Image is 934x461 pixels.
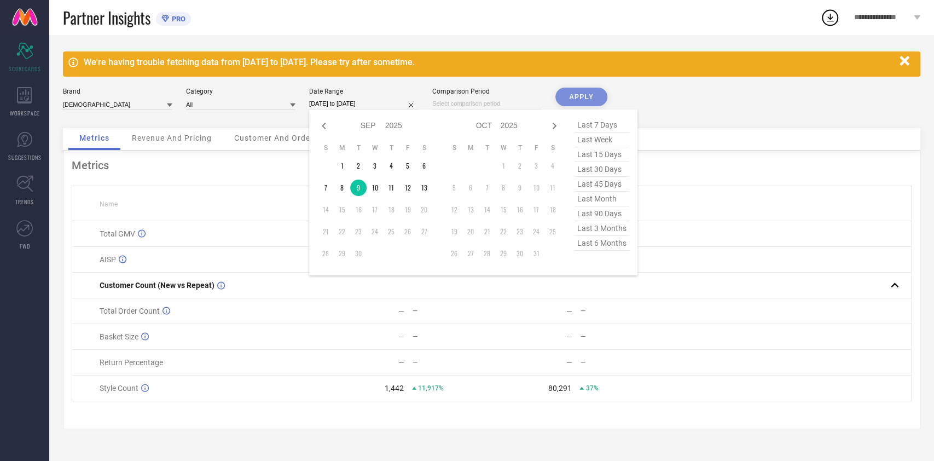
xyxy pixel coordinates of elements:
[446,223,462,240] td: Sun Oct 19 2025
[334,158,350,174] td: Mon Sep 01 2025
[462,245,479,262] td: Mon Oct 27 2025
[100,332,138,341] span: Basket Size
[334,201,350,218] td: Mon Sep 15 2025
[512,201,528,218] td: Thu Oct 16 2025
[528,180,544,196] td: Fri Oct 10 2025
[462,201,479,218] td: Mon Oct 13 2025
[383,143,399,152] th: Thursday
[416,158,432,174] td: Sat Sep 06 2025
[544,180,561,196] td: Sat Oct 11 2025
[334,223,350,240] td: Mon Sep 22 2025
[383,223,399,240] td: Thu Sep 25 2025
[528,201,544,218] td: Fri Oct 17 2025
[446,201,462,218] td: Sun Oct 12 2025
[317,201,334,218] td: Sun Sep 14 2025
[350,201,367,218] td: Tue Sep 16 2025
[413,359,491,366] div: —
[544,158,561,174] td: Sat Oct 04 2025
[309,88,419,95] div: Date Range
[398,358,404,367] div: —
[575,147,629,162] span: last 15 days
[528,245,544,262] td: Fri Oct 31 2025
[446,143,462,152] th: Sunday
[367,223,383,240] td: Wed Sep 24 2025
[350,180,367,196] td: Tue Sep 09 2025
[528,223,544,240] td: Fri Oct 24 2025
[416,180,432,196] td: Sat Sep 13 2025
[446,180,462,196] td: Sun Oct 05 2025
[20,242,30,250] span: FWD
[575,177,629,192] span: last 45 days
[367,158,383,174] td: Wed Sep 03 2025
[495,201,512,218] td: Wed Oct 15 2025
[416,143,432,152] th: Saturday
[820,8,840,27] div: Open download list
[398,332,404,341] div: —
[575,206,629,221] span: last 90 days
[495,180,512,196] td: Wed Oct 08 2025
[544,201,561,218] td: Sat Oct 18 2025
[495,158,512,174] td: Wed Oct 01 2025
[566,358,572,367] div: —
[548,119,561,132] div: Next month
[585,384,598,392] span: 37%
[100,384,138,393] span: Style Count
[317,180,334,196] td: Sun Sep 07 2025
[399,223,416,240] td: Fri Sep 26 2025
[398,307,404,315] div: —
[9,65,41,73] span: SCORECARDS
[479,223,495,240] td: Tue Oct 21 2025
[418,384,444,392] span: 11,917%
[575,221,629,236] span: last 3 months
[317,223,334,240] td: Sun Sep 21 2025
[512,180,528,196] td: Thu Oct 09 2025
[575,162,629,177] span: last 30 days
[383,201,399,218] td: Thu Sep 18 2025
[566,332,572,341] div: —
[495,143,512,152] th: Wednesday
[317,119,330,132] div: Previous month
[72,159,912,172] div: Metrics
[367,180,383,196] td: Wed Sep 10 2025
[479,180,495,196] td: Tue Oct 07 2025
[15,198,34,206] span: TRENDS
[399,180,416,196] td: Fri Sep 12 2025
[399,143,416,152] th: Friday
[512,223,528,240] td: Thu Oct 23 2025
[132,134,212,142] span: Revenue And Pricing
[100,281,214,290] span: Customer Count (New vs Repeat)
[580,359,659,366] div: —
[234,134,318,142] span: Customer And Orders
[8,153,42,162] span: SUGGESTIONS
[350,143,367,152] th: Tuesday
[350,223,367,240] td: Tue Sep 23 2025
[479,201,495,218] td: Tue Oct 14 2025
[100,255,116,264] span: AISP
[383,180,399,196] td: Thu Sep 11 2025
[446,245,462,262] td: Sun Oct 26 2025
[169,15,185,23] span: PRO
[528,143,544,152] th: Friday
[413,333,491,341] div: —
[334,245,350,262] td: Mon Sep 29 2025
[350,245,367,262] td: Tue Sep 30 2025
[432,88,542,95] div: Comparison Period
[575,118,629,132] span: last 7 days
[462,223,479,240] td: Mon Oct 20 2025
[100,358,163,367] span: Return Percentage
[479,245,495,262] td: Tue Oct 28 2025
[544,143,561,152] th: Saturday
[100,307,160,315] span: Total Order Count
[528,158,544,174] td: Fri Oct 03 2025
[413,307,491,315] div: —
[512,245,528,262] td: Thu Oct 30 2025
[63,88,172,95] div: Brand
[575,192,629,206] span: last month
[309,98,419,110] input: Select date range
[462,180,479,196] td: Mon Oct 06 2025
[334,143,350,152] th: Monday
[580,333,659,341] div: —
[350,158,367,174] td: Tue Sep 02 2025
[580,307,659,315] div: —
[575,132,629,147] span: last week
